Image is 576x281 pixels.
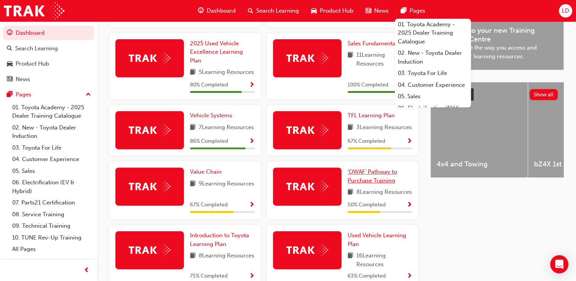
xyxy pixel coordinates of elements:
[9,209,94,220] a: 08. Service Training
[407,200,412,210] button: Show Progress
[190,68,196,77] span: book-icon
[286,52,328,64] img: Trak
[348,251,353,268] span: book-icon
[190,137,228,146] span: 86 % Completed
[7,45,12,52] span: search-icon
[190,272,228,281] span: 75 % Completed
[9,232,94,244] a: 10. TUNE Rev-Up Training
[437,88,558,101] a: Product HubShow all
[395,67,471,79] a: 03. Toyota For Life
[7,30,13,37] span: guage-icon
[437,26,557,43] span: Welcome to your new Training Resource Centre
[305,3,359,19] a: car-iconProduct Hub
[431,82,528,177] a: 4x4 and Towing
[3,88,94,102] button: Pages
[4,2,64,19] img: Trak
[7,61,13,67] span: car-icon
[129,52,171,64] img: Trak
[9,220,94,232] a: 09. Technical Training
[249,202,255,209] span: Show Progress
[190,39,255,65] a: 2025 Used Vehicle Excellence Learning Plan
[562,6,569,15] span: LD
[15,44,58,53] div: Search Learning
[207,6,236,15] span: Dashboard
[199,251,254,261] span: 8 Learning Resources
[437,160,522,169] span: 4x4 and Towing
[348,40,400,47] span: Sales Fundamentals
[190,168,222,175] span: Value Chain
[348,111,398,120] a: TFL Learning Plan
[249,82,255,89] span: Show Progress
[190,179,196,189] span: book-icon
[286,124,328,136] img: Trak
[410,6,425,15] span: Pages
[7,76,13,83] span: news-icon
[356,251,412,268] span: 16 Learning Resources
[16,90,31,99] div: Pages
[9,177,94,197] a: 06. Electrification (EV & Hybrid)
[356,188,412,197] span: 8 Learning Resources
[9,165,94,177] a: 05. Sales
[407,137,412,146] button: Show Progress
[320,6,353,15] span: Product Hub
[437,43,557,61] span: Revolutionise the way you access and manage your learning resources.
[9,153,94,165] a: 04. Customer Experience
[190,112,232,119] span: Vehicle Systems
[395,79,471,91] a: 04. Customer Experience
[348,123,353,133] span: book-icon
[348,272,386,281] span: 63 % Completed
[248,6,253,16] span: search-icon
[7,91,13,98] span: pages-icon
[129,124,171,136] img: Trak
[9,243,94,255] a: All Pages
[256,6,299,15] span: Search Learning
[16,75,30,84] div: News
[249,137,255,146] button: Show Progress
[190,168,225,176] a: Value Chain
[374,6,389,15] span: News
[286,244,328,256] img: Trak
[199,68,254,77] span: 5 Learning Resources
[395,47,471,67] a: 02. New - Toyota Dealer Induction
[249,200,255,210] button: Show Progress
[242,3,305,19] a: search-iconSearch Learning
[3,57,94,71] a: Product Hub
[348,112,395,119] span: TFL Learning Plan
[190,111,235,120] a: Vehicle Systems
[9,122,94,142] a: 02. New - Toyota Dealer Induction
[348,168,412,185] a: 'OWAF' Pathway to Purchase Training
[199,179,254,189] span: 9 Learning Resources
[84,266,89,275] span: prev-icon
[9,102,94,122] a: 01. Toyota Academy - 2025 Dealer Training Catalogue
[192,3,242,19] a: guage-iconDashboard
[3,24,94,88] button: DashboardSearch LearningProduct HubNews
[550,255,568,273] div: Open Intercom Messenger
[348,201,386,209] span: 50 % Completed
[199,123,254,133] span: 7 Learning Resources
[348,232,406,247] span: Used Vehicle Learning Plan
[3,26,94,40] a: Dashboard
[198,6,204,16] span: guage-icon
[3,72,94,86] a: News
[348,168,397,184] span: 'OWAF' Pathway to Purchase Training
[249,138,255,145] span: Show Progress
[249,80,255,90] button: Show Progress
[129,180,171,192] img: Trak
[348,188,353,197] span: book-icon
[348,51,353,68] span: book-icon
[359,3,395,19] a: news-iconNews
[190,232,249,247] span: Introduction to Toyota Learning Plan
[249,273,255,280] span: Show Progress
[407,138,412,145] span: Show Progress
[286,180,328,192] img: Trak
[356,51,412,68] span: 11 Learning Resources
[348,39,403,48] a: Sales Fundamentals
[9,142,94,154] a: 03. Toyota For Life
[348,81,388,89] span: 100 % Completed
[395,102,471,123] a: 06. Electrification (EV & Hybrid)
[530,89,558,100] button: Show all
[348,137,385,146] span: 67 % Completed
[348,231,412,248] a: Used Vehicle Learning Plan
